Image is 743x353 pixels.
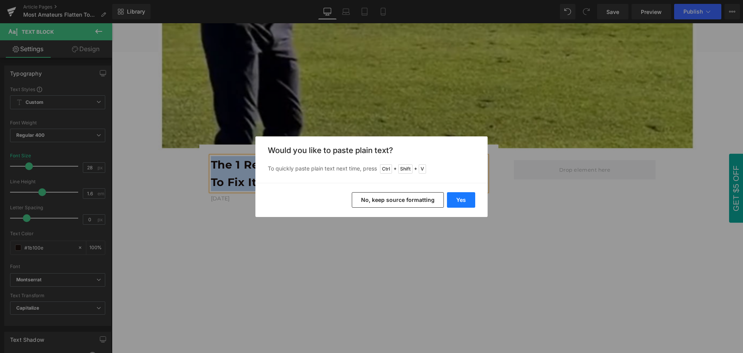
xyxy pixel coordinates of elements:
p: To quickly paste plain text next time, press [268,164,475,174]
button: Yes [447,192,475,208]
p: Share: [281,170,320,179]
button: No, keep source formatting [352,192,444,208]
p: [DATE] [99,171,237,179]
span: + [394,165,397,173]
span: + [414,165,417,173]
b: The 1 reason your shots fall short (and how to fix it) [99,135,363,165]
span: Ctrl [380,164,392,174]
span: Shift [398,164,413,174]
h3: Would you like to paste plain text? [268,146,475,155]
span: V [419,164,426,174]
